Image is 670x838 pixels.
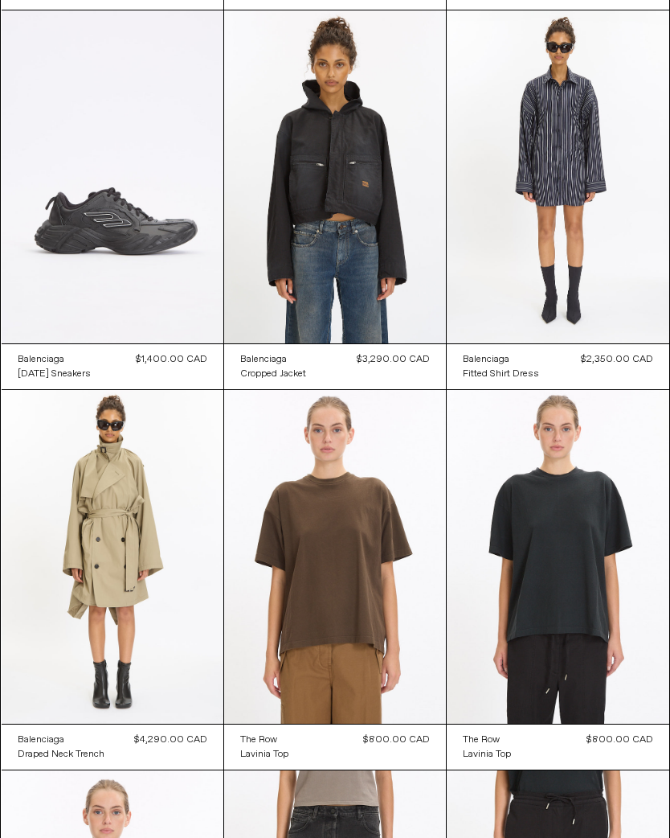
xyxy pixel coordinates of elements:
[240,748,288,762] div: Lavinia Top
[2,390,223,723] img: Balenciaga Draped Neck Trench in beige
[463,748,511,762] div: Lavinia Top
[224,390,446,723] img: The Row Lavinia Top in sepia
[18,733,64,747] div: Balenciaga
[463,747,511,762] a: Lavinia Top
[18,748,104,762] div: Draped Neck Trench
[134,733,207,747] div: $4,290.00 CAD
[447,10,668,344] img: Fitted Shirt Dress
[463,733,511,747] a: the row
[240,733,288,747] a: The Row
[18,367,91,381] a: [DATE] Sneakers
[363,733,430,747] div: $800.00 CAD
[447,390,668,724] img: The Row Lavinia Top in black
[463,367,539,381] a: Fitted Shirt Dress
[240,352,306,367] a: Balenciaga
[240,353,287,367] div: Balenciaga
[357,352,430,367] div: $3,290.00 CAD
[463,352,539,367] a: Balenciaga
[240,367,306,381] a: Cropped Jacket
[240,747,288,762] a: Lavinia Top
[586,733,653,747] div: $800.00 CAD
[581,352,653,367] div: $2,350.00 CAD
[224,10,446,343] img: Balenciaga Cropped Jacket in black
[463,353,509,367] div: Balenciaga
[463,733,500,747] div: the row
[18,352,91,367] a: Balenciaga
[18,353,64,367] div: Balenciaga
[136,352,207,367] div: $1,400.00 CAD
[240,733,277,747] div: The Row
[18,747,104,762] a: Draped Neck Trench
[2,10,223,343] img: Balenciaga Monday Sneakers in black
[18,733,104,747] a: Balenciaga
